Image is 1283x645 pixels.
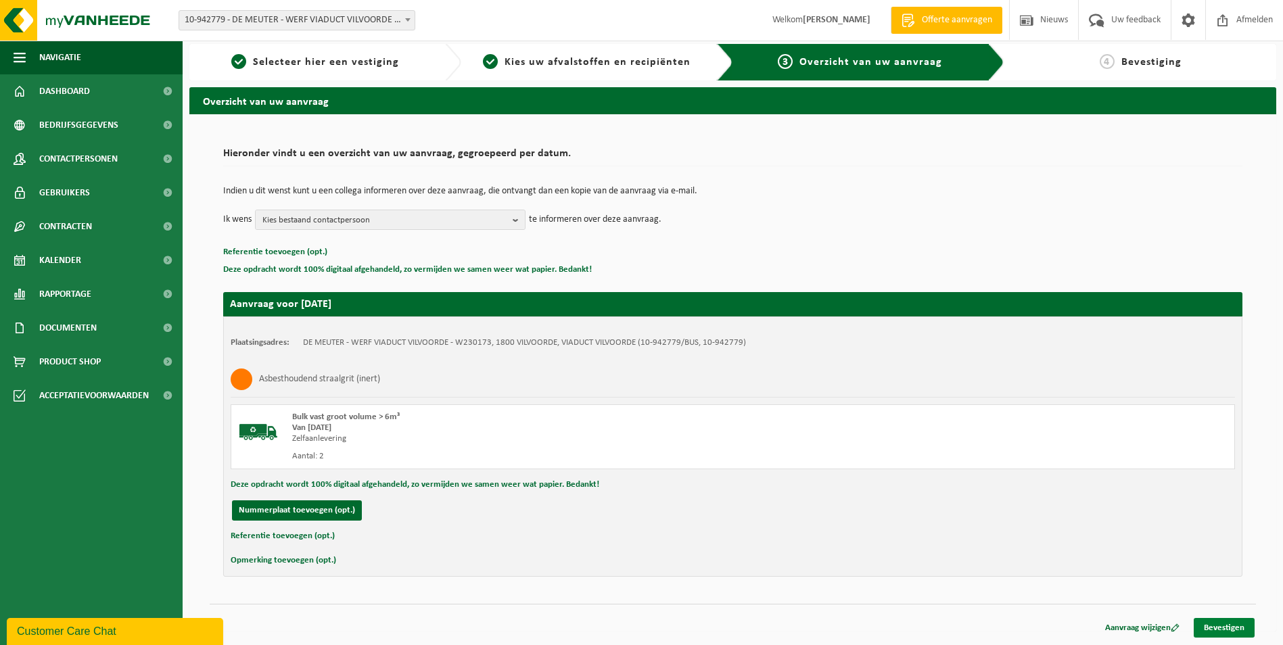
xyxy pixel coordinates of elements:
span: Contracten [39,210,92,243]
h2: Overzicht van uw aanvraag [189,87,1276,114]
button: Kies bestaand contactpersoon [255,210,526,230]
button: Opmerking toevoegen (opt.) [231,552,336,569]
span: Dashboard [39,74,90,108]
span: Rapportage [39,277,91,311]
span: 2 [483,54,498,69]
div: Aantal: 2 [292,451,787,462]
button: Referentie toevoegen (opt.) [231,527,335,545]
a: 1Selecteer hier een vestiging [196,54,434,70]
span: Kies uw afvalstoffen en recipiënten [505,57,691,68]
span: Acceptatievoorwaarden [39,379,149,412]
span: Bulk vast groot volume > 6m³ [292,412,400,421]
strong: Van [DATE] [292,423,331,432]
button: Referentie toevoegen (opt.) [223,243,327,261]
span: Offerte aanvragen [918,14,996,27]
strong: Plaatsingsadres: [231,338,289,347]
h2: Hieronder vindt u een overzicht van uw aanvraag, gegroepeerd per datum. [223,148,1242,166]
h3: Asbesthoudend straalgrit (inert) [259,368,380,390]
span: 10-942779 - DE MEUTER - WERF VIADUCT VILVOORDE - W230173 - VILVOORDE [179,11,415,30]
span: Overzicht van uw aanvraag [799,57,942,68]
a: Bevestigen [1194,618,1255,638]
button: Deze opdracht wordt 100% digitaal afgehandeld, zo vermijden we samen weer wat papier. Bedankt! [223,261,592,279]
span: 4 [1100,54,1115,69]
span: 10-942779 - DE MEUTER - WERF VIADUCT VILVOORDE - W230173 - VILVOORDE [179,10,415,30]
span: 1 [231,54,246,69]
button: Nummerplaat toevoegen (opt.) [232,500,362,521]
span: Navigatie [39,41,81,74]
a: Aanvraag wijzigen [1095,618,1190,638]
span: Gebruikers [39,176,90,210]
span: Documenten [39,311,97,345]
p: Indien u dit wenst kunt u een collega informeren over deze aanvraag, die ontvangt dan een kopie v... [223,187,1242,196]
button: Deze opdracht wordt 100% digitaal afgehandeld, zo vermijden we samen weer wat papier. Bedankt! [231,476,599,494]
span: Selecteer hier een vestiging [253,57,399,68]
span: Kalender [39,243,81,277]
span: Bedrijfsgegevens [39,108,118,142]
span: Contactpersonen [39,142,118,176]
span: Bevestiging [1121,57,1182,68]
span: Product Shop [39,345,101,379]
iframe: chat widget [7,615,226,645]
strong: [PERSON_NAME] [803,15,870,25]
div: Zelfaanlevering [292,433,787,444]
a: 2Kies uw afvalstoffen en recipiënten [468,54,706,70]
p: Ik wens [223,210,252,230]
p: te informeren over deze aanvraag. [529,210,661,230]
img: BL-SO-LV.png [238,412,279,452]
span: 3 [778,54,793,69]
td: DE MEUTER - WERF VIADUCT VILVOORDE - W230173, 1800 VILVOORDE, VIADUCT VILVOORDE (10-942779/BUS, 1... [303,337,746,348]
strong: Aanvraag voor [DATE] [230,299,331,310]
a: Offerte aanvragen [891,7,1002,34]
span: Kies bestaand contactpersoon [262,210,507,231]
